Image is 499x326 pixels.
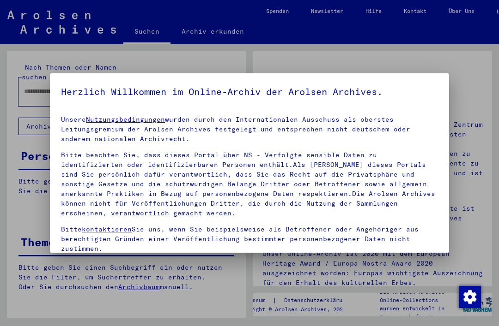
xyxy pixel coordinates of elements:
p: Bitte Sie uns, wenn Sie beispielsweise als Betroffener oder Angehöriger aus berechtigten Gründen ... [61,225,438,254]
h5: Herzlich Willkommen im Online-Archiv der Arolsen Archives. [61,84,438,99]
a: Nutzungsbedingungen [86,115,165,124]
p: Bitte beachten Sie, dass dieses Portal über NS - Verfolgte sensible Daten zu identifizierten oder... [61,150,438,218]
img: Zustimmung ändern [459,286,481,308]
a: kontaktieren [82,225,132,233]
p: Unsere wurden durch den Internationalen Ausschuss als oberstes Leitungsgremium der Arolsen Archiv... [61,115,438,144]
div: Zustimmung ändern [458,285,481,308]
